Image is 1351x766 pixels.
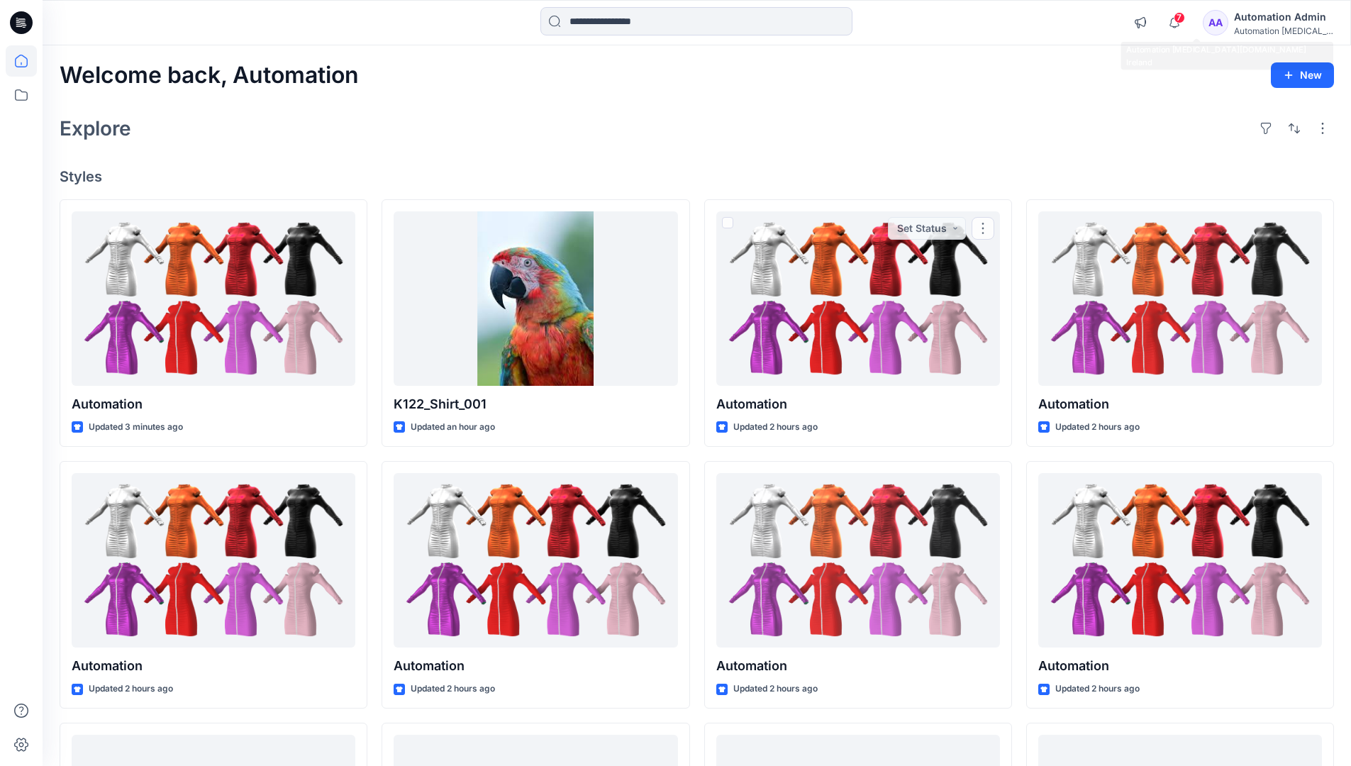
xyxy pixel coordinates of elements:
[1271,62,1334,88] button: New
[411,420,495,435] p: Updated an hour ago
[1038,394,1322,414] p: Automation
[1038,211,1322,387] a: Automation
[60,62,359,89] h2: Welcome back, Automation
[733,682,818,696] p: Updated 2 hours ago
[1038,656,1322,676] p: Automation
[89,682,173,696] p: Updated 2 hours ago
[716,473,1000,648] a: Automation
[394,473,677,648] a: Automation
[72,473,355,648] a: Automation
[1234,26,1333,36] div: Automation [MEDICAL_DATA]...
[1174,12,1185,23] span: 7
[394,394,677,414] p: K122_Shirt_001
[716,656,1000,676] p: Automation
[716,394,1000,414] p: Automation
[411,682,495,696] p: Updated 2 hours ago
[60,117,131,140] h2: Explore
[1055,420,1140,435] p: Updated 2 hours ago
[394,211,677,387] a: K122_Shirt_001
[733,420,818,435] p: Updated 2 hours ago
[1055,682,1140,696] p: Updated 2 hours ago
[72,211,355,387] a: Automation
[72,394,355,414] p: Automation
[1234,9,1333,26] div: Automation Admin
[1203,10,1228,35] div: AA
[89,420,183,435] p: Updated 3 minutes ago
[72,656,355,676] p: Automation
[1038,473,1322,648] a: Automation
[716,211,1000,387] a: Automation
[60,168,1334,185] h4: Styles
[394,656,677,676] p: Automation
